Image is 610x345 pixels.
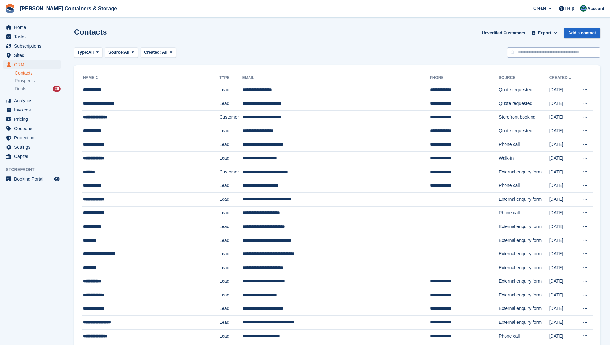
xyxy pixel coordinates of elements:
span: Source: [108,49,124,56]
span: Created: [144,50,161,55]
span: Type: [77,49,88,56]
td: Customer [219,165,242,179]
td: Lead [219,302,242,316]
button: Source: All [105,47,138,58]
td: External enquiry form [499,247,549,261]
span: Export [538,30,551,36]
td: Lead [219,247,242,261]
span: Pricing [14,115,53,124]
button: Created: All [141,47,176,58]
a: Add a contact [564,28,600,38]
a: menu [3,124,61,133]
td: Quote requested [499,124,549,138]
a: menu [3,133,61,142]
span: CRM [14,60,53,69]
td: Phone call [499,206,549,220]
td: Lead [219,234,242,247]
span: Deals [15,86,26,92]
span: Tasks [14,32,53,41]
td: [DATE] [549,329,577,343]
h1: Contacts [74,28,107,36]
td: [DATE] [549,316,577,330]
td: External enquiry form [499,316,549,330]
span: Help [565,5,574,12]
span: Protection [14,133,53,142]
a: menu [3,105,61,114]
td: Walk-in [499,152,549,165]
td: Phone call [499,179,549,193]
td: External enquiry form [499,192,549,206]
a: Preview store [53,175,61,183]
td: Lead [219,316,242,330]
span: Storefront [6,166,64,173]
td: [DATE] [549,234,577,247]
a: Name [83,75,99,80]
td: External enquiry form [499,220,549,234]
a: menu [3,115,61,124]
td: Lead [219,97,242,111]
td: Lead [219,83,242,97]
td: Phone call [499,329,549,343]
td: External enquiry form [499,302,549,316]
td: [DATE] [549,220,577,234]
span: Subscriptions [14,41,53,50]
td: [DATE] [549,83,577,97]
button: Type: All [74,47,102,58]
td: Quote requested [499,83,549,97]
td: Phone call [499,138,549,152]
img: stora-icon-8386f47178a22dfd0bd8f6a31ec36ba5ce8667c1dd55bd0f319d3a0aa187defe.svg [5,4,15,13]
a: menu [3,143,61,152]
span: Account [587,5,604,12]
span: Invoices [14,105,53,114]
span: All [162,50,168,55]
a: [PERSON_NAME] Containers & Storage [17,3,120,14]
td: External enquiry form [499,288,549,302]
td: Lead [219,288,242,302]
td: [DATE] [549,152,577,165]
span: Capital [14,152,53,161]
td: [DATE] [549,275,577,288]
td: External enquiry form [499,275,549,288]
td: Customer [219,111,242,124]
button: Export [530,28,559,38]
a: menu [3,41,61,50]
td: [DATE] [549,165,577,179]
td: Quote requested [499,97,549,111]
a: menu [3,23,61,32]
th: Type [219,73,242,83]
td: [DATE] [549,138,577,152]
td: Lead [219,275,242,288]
span: Booking Portal [14,174,53,183]
td: Lead [219,138,242,152]
a: Prospects [15,77,61,84]
td: [DATE] [549,261,577,275]
td: External enquiry form [499,165,549,179]
td: [DATE] [549,124,577,138]
a: menu [3,32,61,41]
td: [DATE] [549,288,577,302]
span: Analytics [14,96,53,105]
a: menu [3,60,61,69]
td: Lead [219,179,242,193]
td: [DATE] [549,247,577,261]
td: External enquiry form [499,261,549,275]
span: All [124,49,130,56]
th: Phone [430,73,499,83]
img: Ricky Sanmarco [580,5,587,12]
a: menu [3,51,61,60]
th: Source [499,73,549,83]
td: [DATE] [549,302,577,316]
span: All [88,49,94,56]
td: External enquiry form [499,234,549,247]
td: [DATE] [549,111,577,124]
td: Lead [219,124,242,138]
span: Settings [14,143,53,152]
td: Lead [219,206,242,220]
td: Lead [219,192,242,206]
span: Sites [14,51,53,60]
span: Coupons [14,124,53,133]
td: [DATE] [549,97,577,111]
a: menu [3,96,61,105]
a: Unverified Customers [479,28,528,38]
a: Contacts [15,70,61,76]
